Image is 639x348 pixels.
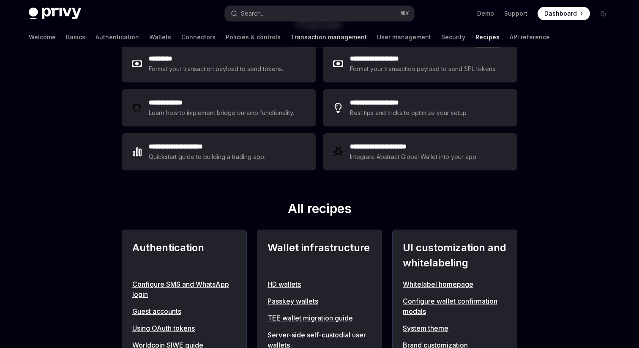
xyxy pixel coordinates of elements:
a: Support [504,9,527,18]
button: Search...⌘K [225,6,414,21]
div: Integrate Abstract Global Wallet into your app. [350,152,478,162]
div: Learn how to implement bridge onramp functionality. [149,108,297,118]
a: User management [377,27,431,47]
a: Configure SMS and WhatsApp login [132,279,236,299]
h2: Wallet infrastructure [268,240,371,271]
a: TEE wallet migration guide [268,313,371,323]
a: HD wallets [268,279,371,289]
a: Transaction management [291,27,367,47]
a: API reference [510,27,550,47]
h2: All recipes [122,201,517,219]
a: Welcome [29,27,56,47]
a: Guest accounts [132,306,236,316]
a: Dashboard [538,7,590,20]
a: Using OAuth tokens [132,323,236,333]
a: System theme [403,323,507,333]
img: dark logo [29,8,81,19]
a: Passkey wallets [268,296,371,306]
a: Basics [66,27,85,47]
a: Whitelabel homepage [403,279,507,289]
div: Best tips and tricks to optimize your setup. [350,108,469,118]
h2: Authentication [132,240,236,271]
h2: UI customization and whitelabeling [403,240,507,271]
a: Connectors [181,27,216,47]
a: Policies & controls [226,27,281,47]
button: Toggle dark mode [597,7,610,20]
a: Authentication [96,27,139,47]
span: Dashboard [544,9,577,18]
div: Search... [241,8,265,19]
div: Format your transaction payload to send SPL tokens. [350,64,497,74]
a: Configure wallet confirmation modals [403,296,507,316]
a: Security [441,27,465,47]
div: Format your transaction payload to send tokens. [149,64,284,74]
div: Quickstart guide to building a trading app. [149,152,266,162]
span: ⌘ K [400,10,409,17]
a: Demo [477,9,494,18]
a: **** **** ***Learn how to implement bridge onramp functionality. [122,89,316,126]
a: **** ****Format your transaction payload to send tokens. [122,45,316,82]
a: Recipes [475,27,500,47]
a: Wallets [149,27,171,47]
